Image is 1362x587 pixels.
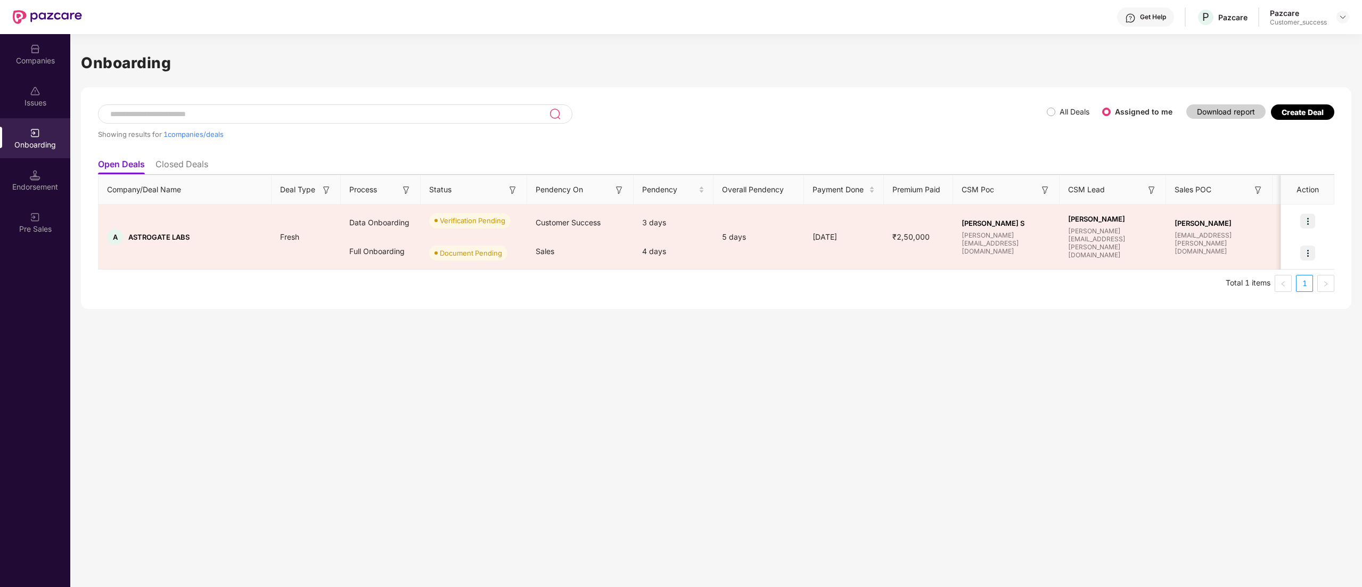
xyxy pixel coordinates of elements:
label: Assigned to me [1115,107,1172,116]
img: svg+xml;base64,PHN2ZyB3aWR0aD0iMTQuNSIgaGVpZ2h0PSIxNC41IiB2aWV3Qm94PSIwIDAgMTYgMTYiIGZpbGw9Im5vbm... [30,170,40,181]
span: Fresh [272,232,308,241]
span: [EMAIL_ADDRESS][PERSON_NAME][DOMAIN_NAME] [1175,231,1264,255]
span: Pendency On [536,184,583,195]
img: svg+xml;base64,PHN2ZyB3aWR0aD0iMTYiIGhlaWdodD0iMTYiIHZpZXdCb3g9IjAgMCAxNiAxNiIgZmlsbD0ibm9uZSIgeG... [1146,185,1157,195]
span: ASTROGATE LABS [128,233,190,241]
div: Pazcare [1270,8,1327,18]
li: Closed Deals [155,159,208,174]
div: Document Pending [440,248,502,258]
button: Download report [1186,104,1266,119]
li: 1 [1296,275,1313,292]
span: [PERSON_NAME] [1175,219,1264,227]
li: Next Page [1317,275,1334,292]
div: Customer_success [1270,18,1327,27]
li: Total 1 items [1226,275,1270,292]
span: 1 companies/deals [163,130,224,138]
th: Overall Pendency [713,175,804,205]
li: Previous Page [1275,275,1292,292]
span: CSM Lead [1068,184,1105,195]
div: Showing results for [98,130,1047,138]
span: [PERSON_NAME] [1068,215,1158,223]
span: right [1323,281,1329,287]
img: New Pazcare Logo [13,10,82,24]
span: [PERSON_NAME][EMAIL_ADDRESS][PERSON_NAME][DOMAIN_NAME] [1068,227,1158,259]
span: Deal Type [280,184,315,195]
img: svg+xml;base64,PHN2ZyB3aWR0aD0iMjAiIGhlaWdodD0iMjAiIHZpZXdCb3g9IjAgMCAyMCAyMCIgZmlsbD0ibm9uZSIgeG... [30,212,40,223]
div: 4 days [634,237,713,266]
li: Open Deals [98,159,145,174]
span: Sales [536,247,554,256]
th: Action [1281,175,1334,205]
img: svg+xml;base64,PHN2ZyBpZD0iQ29tcGFuaWVzIiB4bWxucz0iaHR0cDovL3d3dy53My5vcmcvMjAwMC9zdmciIHdpZHRoPS... [30,44,40,54]
span: Payment Done [813,184,867,195]
span: Sales POC [1175,184,1211,195]
span: [PERSON_NAME] S [962,219,1051,227]
h1: Onboarding [81,51,1351,75]
img: svg+xml;base64,PHN2ZyB3aWR0aD0iMTYiIGhlaWdodD0iMTYiIHZpZXdCb3g9IjAgMCAxNiAxNiIgZmlsbD0ibm9uZSIgeG... [1253,185,1263,195]
img: icon [1300,214,1315,229]
span: Status [429,184,452,195]
img: icon [1300,246,1315,260]
th: Premium Paid [884,175,953,205]
div: Create Deal [1282,108,1324,117]
div: Pazcare [1218,12,1248,22]
span: left [1280,281,1286,287]
span: [PERSON_NAME][EMAIL_ADDRESS][DOMAIN_NAME] [962,231,1051,255]
span: CSM Poc [962,184,994,195]
img: svg+xml;base64,PHN2ZyBpZD0iSGVscC0zMngzMiIgeG1sbnM9Imh0dHA6Ly93d3cudzMub3JnLzIwMDAvc3ZnIiB3aWR0aD... [1125,13,1136,23]
div: 5 days [713,231,804,243]
a: 1 [1297,275,1312,291]
span: P [1202,11,1209,23]
img: svg+xml;base64,PHN2ZyB3aWR0aD0iMTYiIGhlaWdodD0iMTYiIHZpZXdCb3g9IjAgMCAxNiAxNiIgZmlsbD0ibm9uZSIgeG... [401,185,412,195]
div: Full Onboarding [341,237,421,266]
div: 3 days [634,208,713,237]
th: Company/Deal Name [99,175,272,205]
img: svg+xml;base64,PHN2ZyB3aWR0aD0iMTYiIGhlaWdodD0iMTYiIHZpZXdCb3g9IjAgMCAxNiAxNiIgZmlsbD0ibm9uZSIgeG... [507,185,518,195]
div: [DATE] [804,231,884,243]
img: svg+xml;base64,PHN2ZyB3aWR0aD0iMTYiIGhlaWdodD0iMTYiIHZpZXdCb3g9IjAgMCAxNiAxNiIgZmlsbD0ibm9uZSIgeG... [321,185,332,195]
div: A [107,229,123,245]
label: All Deals [1060,107,1089,116]
button: right [1317,275,1334,292]
th: Pendency [634,175,713,205]
img: svg+xml;base64,PHN2ZyB3aWR0aD0iMTYiIGhlaWdodD0iMTYiIHZpZXdCb3g9IjAgMCAxNiAxNiIgZmlsbD0ibm9uZSIgeG... [1040,185,1051,195]
img: svg+xml;base64,PHN2ZyB3aWR0aD0iMTYiIGhlaWdodD0iMTYiIHZpZXdCb3g9IjAgMCAxNiAxNiIgZmlsbD0ibm9uZSIgeG... [614,185,625,195]
img: svg+xml;base64,PHN2ZyBpZD0iRHJvcGRvd24tMzJ4MzIiIHhtbG5zPSJodHRwOi8vd3d3LnczLm9yZy8yMDAwL3N2ZyIgd2... [1339,13,1347,21]
span: Process [349,184,377,195]
span: Pendency [642,184,696,195]
img: svg+xml;base64,PHN2ZyB3aWR0aD0iMjQiIGhlaWdodD0iMjUiIHZpZXdCb3g9IjAgMCAyNCAyNSIgZmlsbD0ibm9uZSIgeG... [549,108,561,120]
span: ₹2,50,000 [884,232,938,241]
th: Payment Done [804,175,884,205]
img: svg+xml;base64,PHN2ZyBpZD0iSXNzdWVzX2Rpc2FibGVkIiB4bWxucz0iaHR0cDovL3d3dy53My5vcmcvMjAwMC9zdmciIH... [30,86,40,96]
span: Customer Success [536,218,601,227]
div: Data Onboarding [341,208,421,237]
div: Verification Pending [440,215,505,226]
img: svg+xml;base64,PHN2ZyB3aWR0aD0iMjAiIGhlaWdodD0iMjAiIHZpZXdCb3g9IjAgMCAyMCAyMCIgZmlsbD0ibm9uZSIgeG... [30,128,40,138]
button: left [1275,275,1292,292]
div: Get Help [1140,13,1166,21]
